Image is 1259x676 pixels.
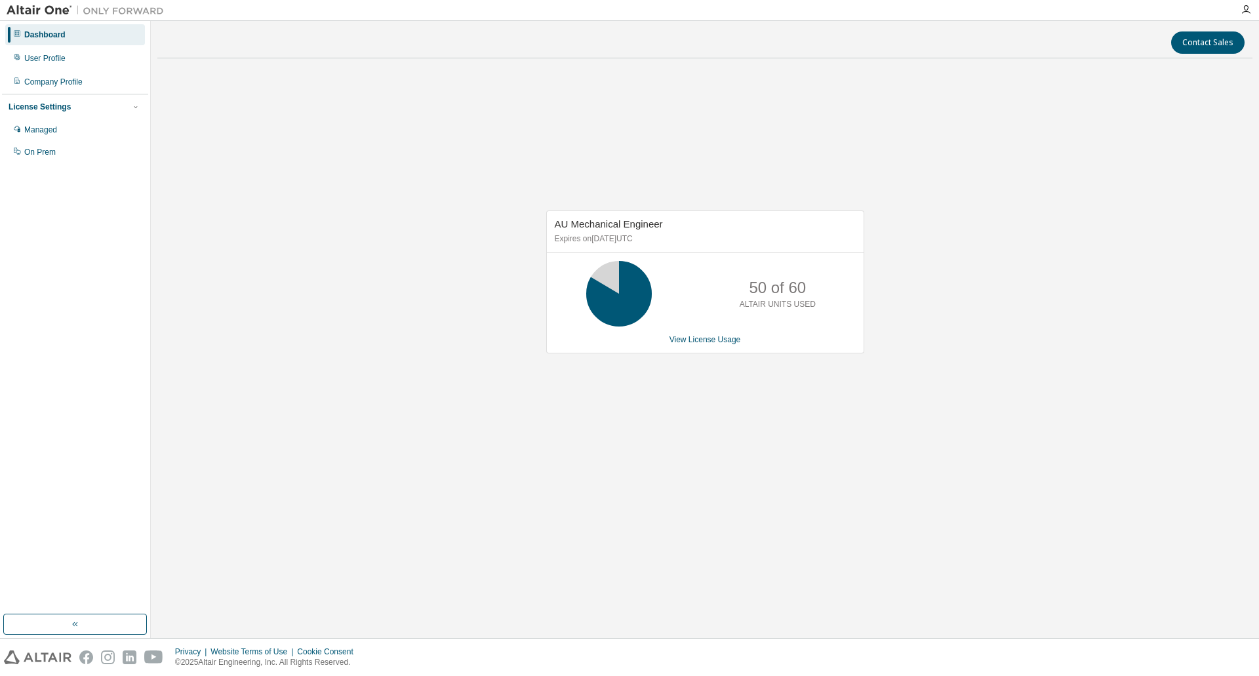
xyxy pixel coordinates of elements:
[555,218,663,229] span: AU Mechanical Engineer
[79,650,93,664] img: facebook.svg
[1171,31,1245,54] button: Contact Sales
[24,147,56,157] div: On Prem
[749,277,806,299] p: 50 of 60
[669,335,741,344] a: View License Usage
[175,657,361,668] p: © 2025 Altair Engineering, Inc. All Rights Reserved.
[555,233,852,245] p: Expires on [DATE] UTC
[24,53,66,64] div: User Profile
[4,650,71,664] img: altair_logo.svg
[210,646,297,657] div: Website Terms of Use
[101,650,115,664] img: instagram.svg
[297,646,361,657] div: Cookie Consent
[7,4,170,17] img: Altair One
[123,650,136,664] img: linkedin.svg
[24,125,57,135] div: Managed
[24,77,83,87] div: Company Profile
[144,650,163,664] img: youtube.svg
[24,30,66,40] div: Dashboard
[740,299,816,310] p: ALTAIR UNITS USED
[175,646,210,657] div: Privacy
[9,102,71,112] div: License Settings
